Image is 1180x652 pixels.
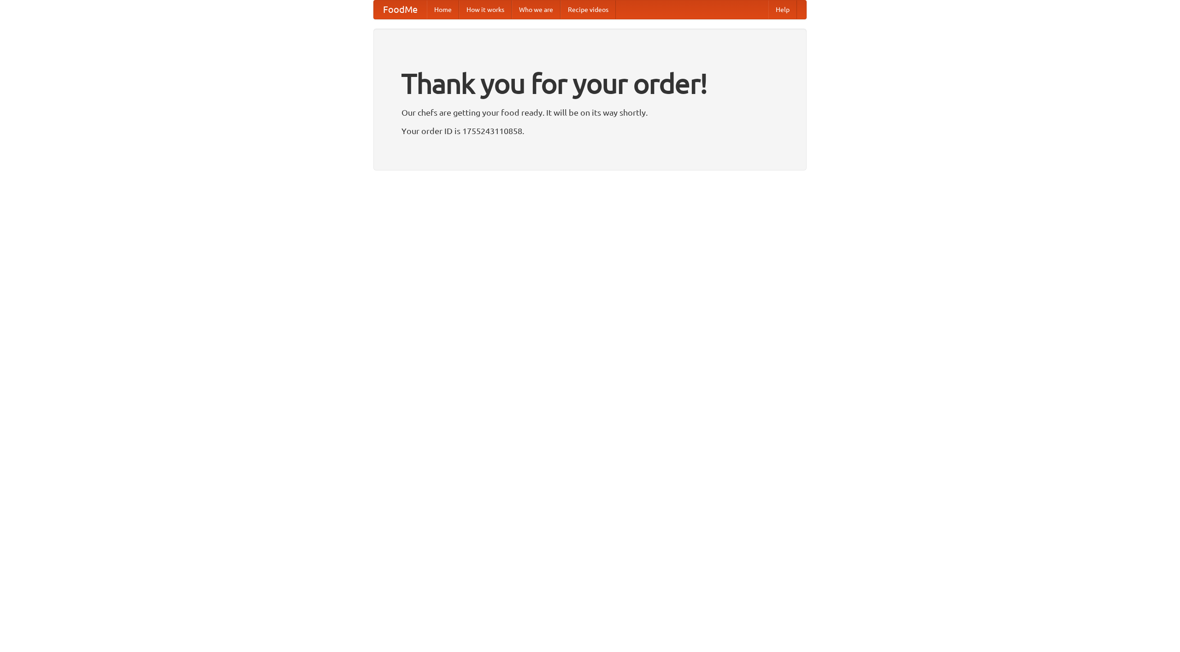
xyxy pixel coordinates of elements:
p: Our chefs are getting your food ready. It will be on its way shortly. [401,106,779,119]
a: FoodMe [374,0,427,19]
a: How it works [459,0,512,19]
a: Who we are [512,0,560,19]
a: Recipe videos [560,0,616,19]
h1: Thank you for your order! [401,61,779,106]
p: Your order ID is 1755243110858. [401,124,779,138]
a: Help [768,0,797,19]
a: Home [427,0,459,19]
